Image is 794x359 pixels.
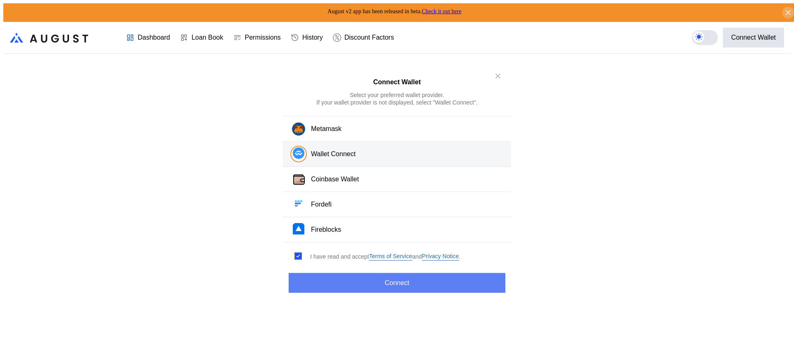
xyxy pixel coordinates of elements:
span: and [412,253,422,260]
button: Coinbase WalletCoinbase Wallet [283,167,511,192]
a: Check it out here [422,8,462,14]
h2: Connect Wallet [373,78,421,86]
button: Connect [289,273,505,293]
div: If your wallet provider is not displayed, select "Wallet Connect". [316,99,478,106]
button: FireblocksFireblocks [283,217,511,243]
div: Discount Factors [344,34,394,41]
div: Select your preferred wallet provider. [350,91,444,99]
div: Dashboard [138,34,170,41]
img: Coinbase Wallet [292,173,306,187]
div: Permissions [245,34,281,41]
span: August v2 app has been released in beta. [328,8,462,14]
div: Fordefi [311,200,332,209]
div: Connect Wallet [731,34,776,41]
div: Wallet Connect [311,150,356,159]
img: Fordefi [293,198,304,209]
button: Metamask [283,116,511,142]
div: I have read and accept . [310,252,460,260]
a: Terms of Service [369,252,412,260]
button: FordefiFordefi [283,192,511,217]
div: Metamask [311,125,342,133]
button: Wallet Connect [283,142,511,167]
div: Fireblocks [311,226,341,234]
div: Loan Book [191,34,223,41]
div: Coinbase Wallet [311,175,359,184]
a: Privacy Notice [422,252,459,260]
button: close modal [491,69,505,83]
img: Fireblocks [293,223,304,235]
div: History [302,34,323,41]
